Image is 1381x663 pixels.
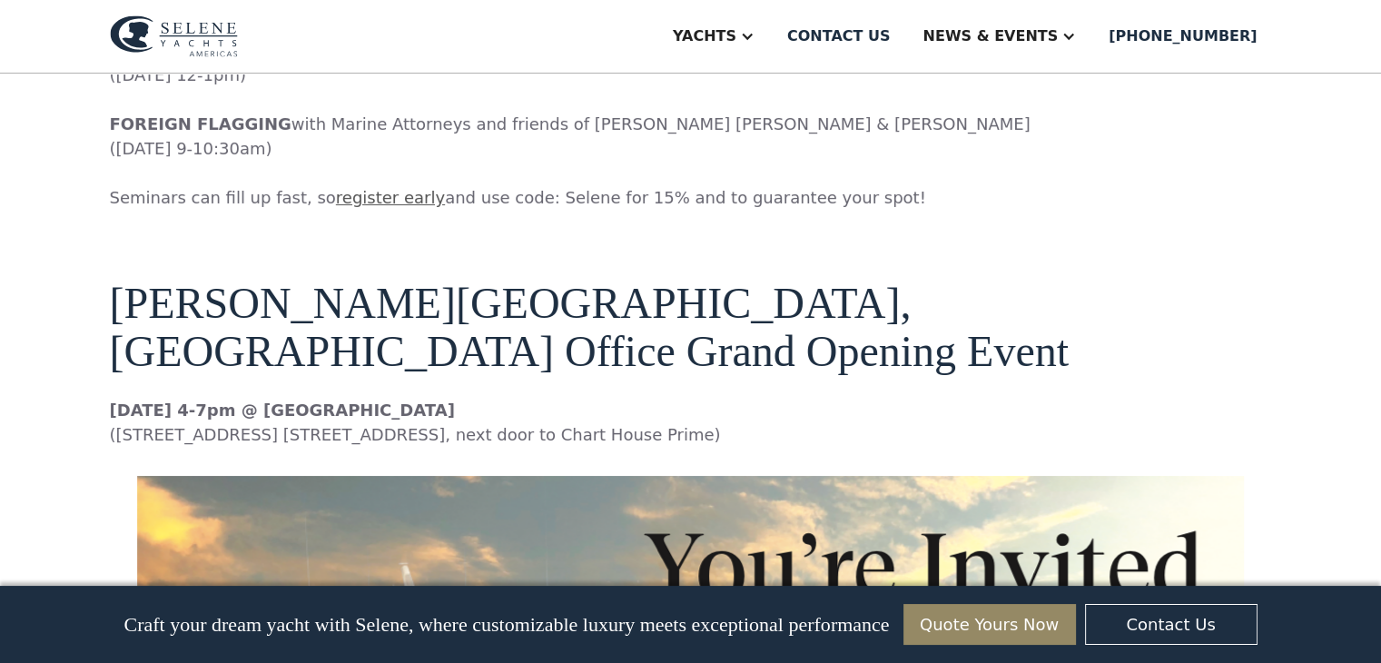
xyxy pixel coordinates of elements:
a: Quote Yours Now [903,604,1076,645]
div: [PHONE_NUMBER] [1109,25,1257,47]
div: Yachts [673,25,736,47]
a: register early [336,188,445,207]
strong: [DATE] 4-7pm @ [GEOGRAPHIC_DATA] [110,401,455,420]
a: Contact Us [1085,604,1258,645]
div: News & EVENTS [922,25,1058,47]
h2: ‍ [PERSON_NAME][GEOGRAPHIC_DATA], [GEOGRAPHIC_DATA] Office Grand Opening Event [110,232,1272,375]
strong: FOREIGN FLAGGING [110,114,291,134]
p: ([STREET_ADDRESS] [STREET_ADDRESS], next door to Chart House Prime) [110,398,1272,447]
p: Craft your dream yacht with Selene, where customizable luxury meets exceptional performance [123,613,889,637]
img: logo [110,15,238,57]
div: Contact us [787,25,891,47]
